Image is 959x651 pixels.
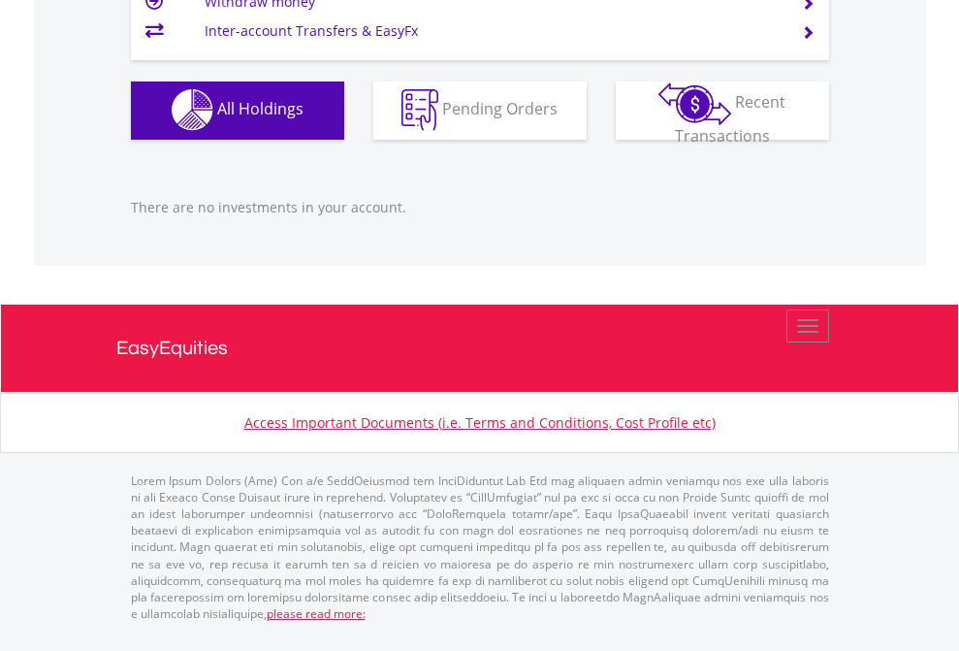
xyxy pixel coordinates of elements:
button: Recent Transactions [616,81,829,140]
a: Access Important Documents (i.e. Terms and Conditions, Cost Profile etc) [244,413,716,432]
img: holdings-wht.png [172,89,213,131]
p: Lorem Ipsum Dolors (Ame) Con a/e SeddOeiusmod tem InciDiduntut Lab Etd mag aliquaen admin veniamq... [131,472,829,622]
a: please read more: [267,605,366,622]
span: Recent Transactions [675,91,786,146]
button: Pending Orders [373,81,587,140]
span: Pending Orders [442,98,558,119]
span: All Holdings [217,98,304,119]
img: pending_instructions-wht.png [401,89,438,131]
img: transactions-zar-wht.png [658,82,731,125]
p: There are no investments in your account. [131,198,829,217]
a: EasyEquities [116,305,844,392]
button: All Holdings [131,81,344,140]
td: Inter-account Transfers & EasyFx [205,16,778,46]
